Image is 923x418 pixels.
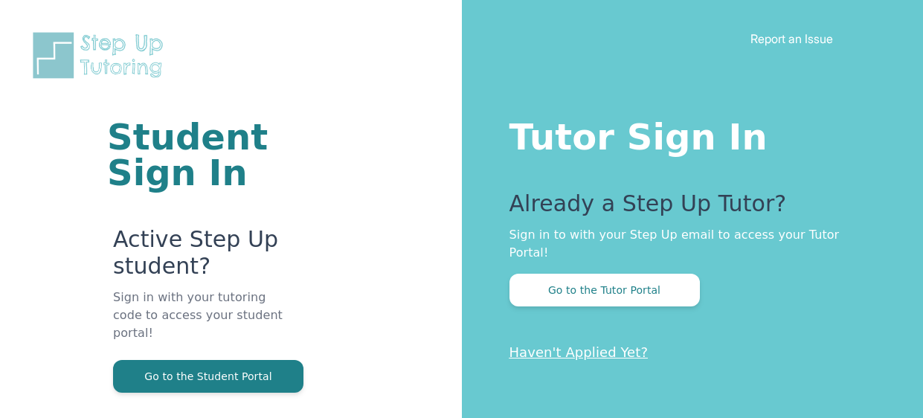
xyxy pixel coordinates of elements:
[509,274,700,306] button: Go to the Tutor Portal
[113,360,303,393] button: Go to the Student Portal
[509,344,649,360] a: Haven't Applied Yet?
[509,283,700,297] a: Go to the Tutor Portal
[509,226,864,262] p: Sign in to with your Step Up email to access your Tutor Portal!
[750,31,833,46] a: Report an Issue
[113,289,283,360] p: Sign in with your tutoring code to access your student portal!
[509,113,864,155] h1: Tutor Sign In
[113,369,303,383] a: Go to the Student Portal
[113,226,283,289] p: Active Step Up student?
[107,119,283,190] h1: Student Sign In
[30,30,173,81] img: Step Up Tutoring horizontal logo
[509,190,864,226] p: Already a Step Up Tutor?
